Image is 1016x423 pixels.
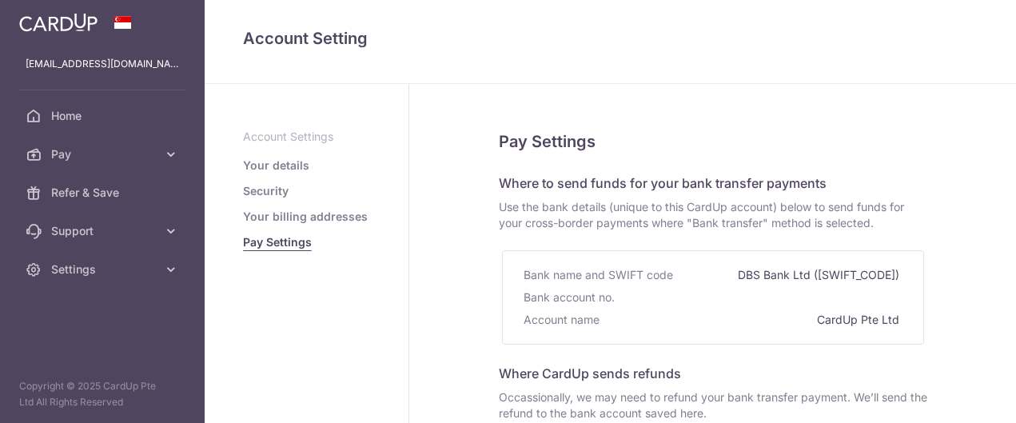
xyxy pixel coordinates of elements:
[243,158,309,174] a: Your details
[817,309,902,331] div: CardUp Pte Ltd
[51,223,157,239] span: Support
[909,375,1000,415] iframe: Opens a widget where you can find more information
[51,108,157,124] span: Home
[51,185,157,201] span: Refer & Save
[51,261,157,277] span: Settings
[524,264,676,286] div: Bank name and SWIFT code
[499,365,681,381] span: Where CardUp sends refunds
[243,234,312,250] a: Pay Settings
[524,309,603,331] div: Account name
[738,264,902,286] div: DBS Bank Ltd ([SWIFT_CODE])
[499,389,927,421] span: Occassionally, we may need to refund your bank transfer payment. We’ll send the refund to the ban...
[26,56,179,72] p: [EMAIL_ADDRESS][DOMAIN_NAME]
[499,129,927,154] h5: Pay Settings
[243,209,368,225] a: Your billing addresses
[243,183,289,199] a: Security
[524,286,618,309] div: Bank account no.
[51,146,157,162] span: Pay
[243,29,368,48] span: translation missing: en.refund_bank_accounts.show.title.account_setting
[243,129,370,145] p: Account Settings
[19,13,98,32] img: CardUp
[499,175,827,191] span: Where to send funds for your bank transfer payments
[499,199,927,231] span: Use the bank details (unique to this CardUp account) below to send funds for your cross-border pa...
